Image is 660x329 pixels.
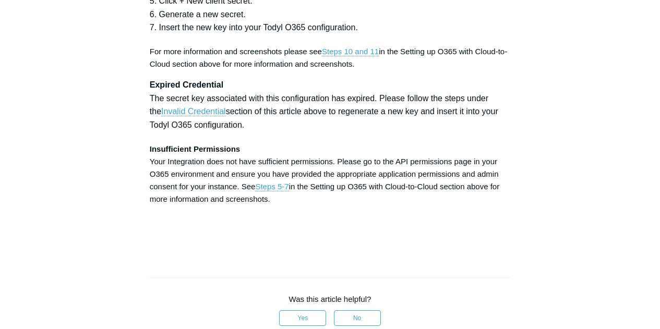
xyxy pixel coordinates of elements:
[150,144,240,153] strong: Insufficient Permissions
[289,295,371,303] span: Was this article helpful?
[150,78,510,131] h4: The secret key associated with this configuration has expired. Please follow the steps under the ...
[161,107,226,116] a: Invalid Credential
[150,143,510,205] p: Your Integration does not have sufficient permissions. Please go to the API permissions page in y...
[279,310,326,326] button: This article was helpful
[334,310,381,326] button: This article was not helpful
[255,182,289,191] a: Steps 5-7
[150,80,223,89] strong: Expired Credential
[322,47,379,56] a: Steps 10 and 11
[150,45,510,70] p: For more information and screenshots please see in the Setting up O365 with Cloud-to-Cloud sectio...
